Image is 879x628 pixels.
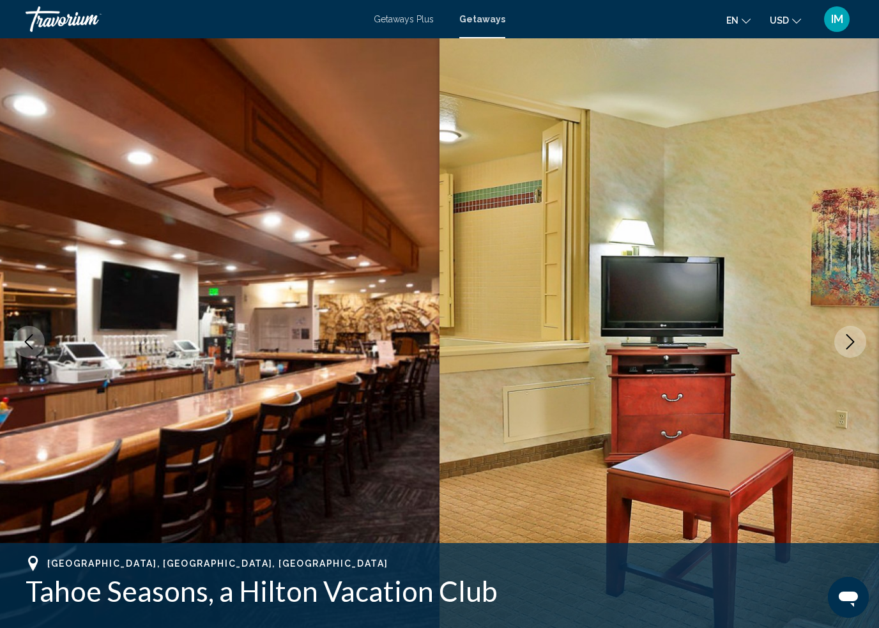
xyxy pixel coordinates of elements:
[770,15,789,26] span: USD
[834,326,866,358] button: Next image
[726,11,751,29] button: Change language
[47,558,388,569] span: [GEOGRAPHIC_DATA], [GEOGRAPHIC_DATA], [GEOGRAPHIC_DATA]
[459,14,505,24] a: Getaways
[726,15,738,26] span: en
[13,326,45,358] button: Previous image
[770,11,801,29] button: Change currency
[26,574,853,608] h1: Tahoe Seasons, a Hilton Vacation Club
[831,13,843,26] span: IM
[26,6,361,32] a: Travorium
[374,14,434,24] a: Getaways Plus
[828,577,869,618] iframe: Button to launch messaging window
[820,6,853,33] button: User Menu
